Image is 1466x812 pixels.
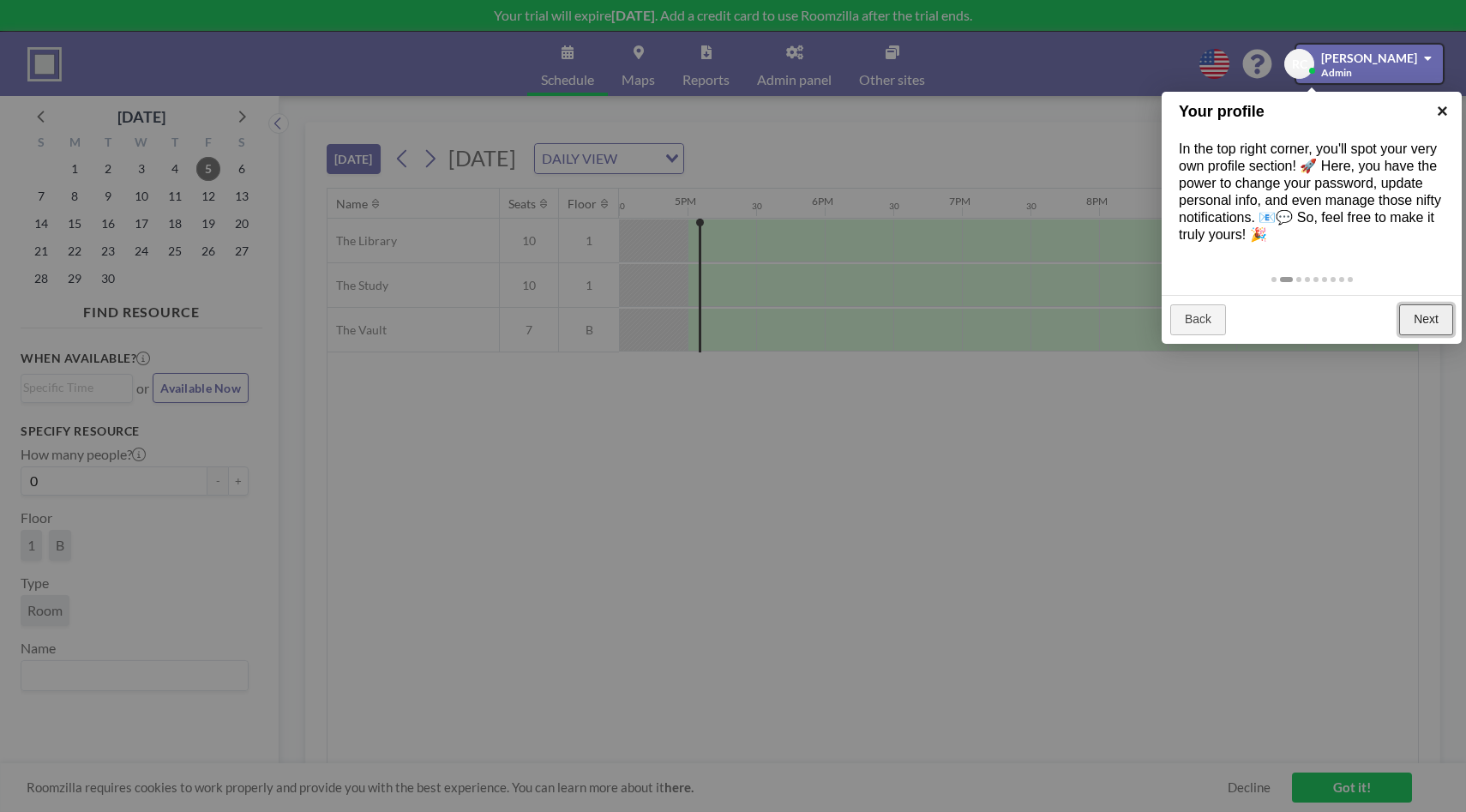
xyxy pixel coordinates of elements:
[1170,304,1226,335] a: Back
[1292,57,1307,72] span: RC
[1179,100,1418,123] h1: Your profile
[1423,92,1462,130] a: ×
[1162,123,1462,261] div: In the top right corner, you'll spot your very own profile section! 🚀 Here, you have the power to...
[1399,304,1453,335] a: Next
